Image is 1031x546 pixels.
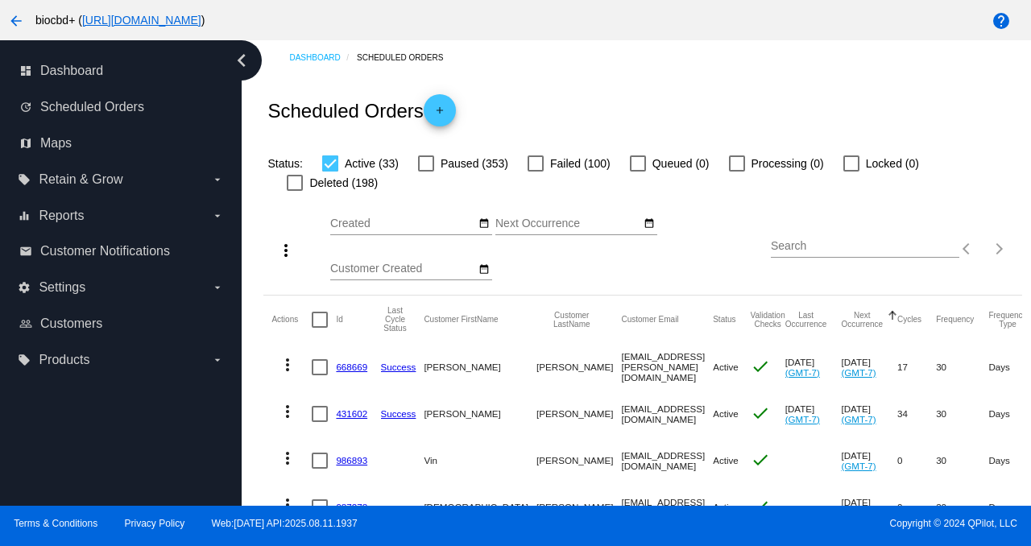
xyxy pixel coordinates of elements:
[841,367,876,378] a: (GMT-7)
[18,173,31,186] i: local_offer
[529,518,1017,529] span: Copyright © 2024 QPilot, LLC
[381,306,410,333] button: Change sorting for LastProcessingCycleId
[336,408,367,419] a: 431602
[992,11,1011,31] mat-icon: help
[14,518,97,529] a: Terms & Conditions
[936,437,988,484] mat-cell: 30
[752,154,824,173] span: Processing (0)
[713,408,739,419] span: Active
[424,391,536,437] mat-cell: [PERSON_NAME]
[621,437,713,484] mat-cell: [EMAIL_ADDRESS][DOMAIN_NAME]
[39,209,84,223] span: Reports
[536,311,607,329] button: Change sorting for CustomerLastName
[866,154,919,173] span: Locked (0)
[951,233,983,265] button: Previous page
[40,100,144,114] span: Scheduled Orders
[897,344,936,391] mat-cell: 17
[713,455,739,465] span: Active
[751,497,770,516] mat-icon: check
[424,315,498,325] button: Change sorting for CustomerFirstName
[19,317,32,330] i: people_outline
[936,344,988,391] mat-cell: 30
[983,233,1016,265] button: Next page
[897,315,921,325] button: Change sorting for Cycles
[345,154,399,173] span: Active (33)
[336,315,342,325] button: Change sorting for Id
[841,391,897,437] mat-cell: [DATE]
[936,315,974,325] button: Change sorting for Frequency
[336,455,367,465] a: 986893
[278,449,297,468] mat-icon: more_vert
[18,209,31,222] i: equalizer
[424,484,536,531] mat-cell: [DEMOGRAPHIC_DATA]
[19,64,32,77] i: dashboard
[621,484,713,531] mat-cell: [EMAIL_ADDRESS][DOMAIN_NAME]
[19,311,224,337] a: people_outline Customers
[40,316,102,331] span: Customers
[751,403,770,423] mat-icon: check
[478,263,490,276] mat-icon: date_range
[897,437,936,484] mat-cell: 0
[357,45,458,70] a: Scheduled Orders
[841,484,897,531] mat-cell: [DATE]
[550,154,611,173] span: Failed (100)
[40,64,103,78] span: Dashboard
[267,157,303,170] span: Status:
[751,450,770,469] mat-icon: check
[841,437,897,484] mat-cell: [DATE]
[276,241,296,260] mat-icon: more_vert
[536,391,621,437] mat-cell: [PERSON_NAME]
[125,518,185,529] a: Privacy Policy
[271,296,312,344] mat-header-cell: Actions
[621,391,713,437] mat-cell: [EMAIL_ADDRESS][DOMAIN_NAME]
[336,502,367,512] a: 987278
[19,58,224,84] a: dashboard Dashboard
[897,391,936,437] mat-cell: 34
[785,367,820,378] a: (GMT-7)
[19,130,224,156] a: map Maps
[713,362,739,372] span: Active
[936,484,988,531] mat-cell: 30
[936,391,988,437] mat-cell: 30
[211,281,224,294] i: arrow_drop_down
[430,105,449,124] mat-icon: add
[39,280,85,295] span: Settings
[211,354,224,366] i: arrow_drop_down
[785,344,842,391] mat-cell: [DATE]
[330,263,475,275] input: Customer Created
[309,173,378,192] span: Deleted (198)
[330,217,475,230] input: Created
[713,315,735,325] button: Change sorting for Status
[39,172,122,187] span: Retain & Grow
[211,209,224,222] i: arrow_drop_down
[18,354,31,366] i: local_offer
[336,362,367,372] a: 668669
[495,217,640,230] input: Next Occurrence
[988,311,1026,329] button: Change sorting for FrequencyType
[785,311,827,329] button: Change sorting for LastOccurrenceUtc
[441,154,508,173] span: Paused (353)
[40,244,170,259] span: Customer Notifications
[536,437,621,484] mat-cell: [PERSON_NAME]
[35,14,205,27] span: biocbd+ ( )
[19,101,32,114] i: update
[751,296,785,344] mat-header-cell: Validation Checks
[6,11,26,31] mat-icon: arrow_back
[536,344,621,391] mat-cell: [PERSON_NAME]
[19,94,224,120] a: update Scheduled Orders
[18,281,31,294] i: settings
[841,414,876,424] a: (GMT-7)
[644,217,655,230] mat-icon: date_range
[267,94,455,126] h2: Scheduled Orders
[424,344,536,391] mat-cell: [PERSON_NAME]
[621,315,678,325] button: Change sorting for CustomerEmail
[424,437,536,484] mat-cell: Vin
[19,238,224,264] a: email Customer Notifications
[381,362,416,372] a: Success
[212,518,358,529] a: Web:[DATE] API:2025.08.11.1937
[40,136,72,151] span: Maps
[478,217,490,230] mat-icon: date_range
[841,344,897,391] mat-cell: [DATE]
[19,245,32,258] i: email
[39,353,89,367] span: Products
